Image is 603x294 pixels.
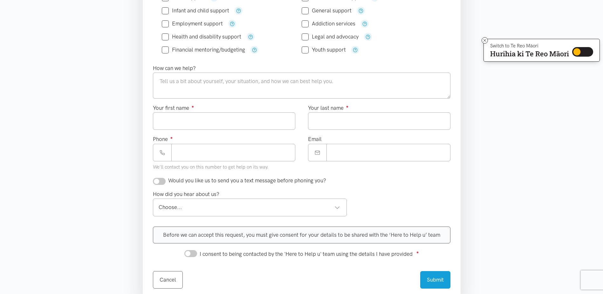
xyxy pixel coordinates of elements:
[302,47,346,52] label: Youth support
[346,104,349,109] sup: ●
[490,44,569,48] p: Switch to Te Reo Māori
[162,8,229,13] label: Infant and child support
[308,135,322,143] label: Email
[171,144,295,161] input: Phone number
[200,251,413,257] span: I consent to being contacted by the 'Here to Help u' team using the details I have provided
[153,190,219,199] label: How did you hear about us?
[168,177,326,184] span: Would you like us to send you a text message before phoning you?
[159,203,340,212] div: Choose...
[162,34,241,39] label: Health and disability support
[302,8,352,13] label: General support
[153,64,196,73] label: How can we help?
[490,51,569,57] p: Hurihia ki Te Reo Māori
[153,164,269,170] small: We'll contact you on this number to get help on its way.
[162,47,245,52] label: Financial mentoring/budgeting
[153,135,173,143] label: Phone
[192,104,194,109] sup: ●
[162,21,223,26] label: Employment support
[416,250,419,255] sup: ●
[302,34,359,39] label: Legal and advocacy
[153,227,450,243] div: Before we can accept this request, you must give consent for your details to be shared with the ‘...
[308,104,349,112] label: Your last name
[420,271,450,289] button: Submit
[153,104,194,112] label: Your first name
[170,135,173,140] sup: ●
[326,144,450,161] input: Email
[302,21,355,26] label: Addiction services
[153,271,183,289] a: Cancel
